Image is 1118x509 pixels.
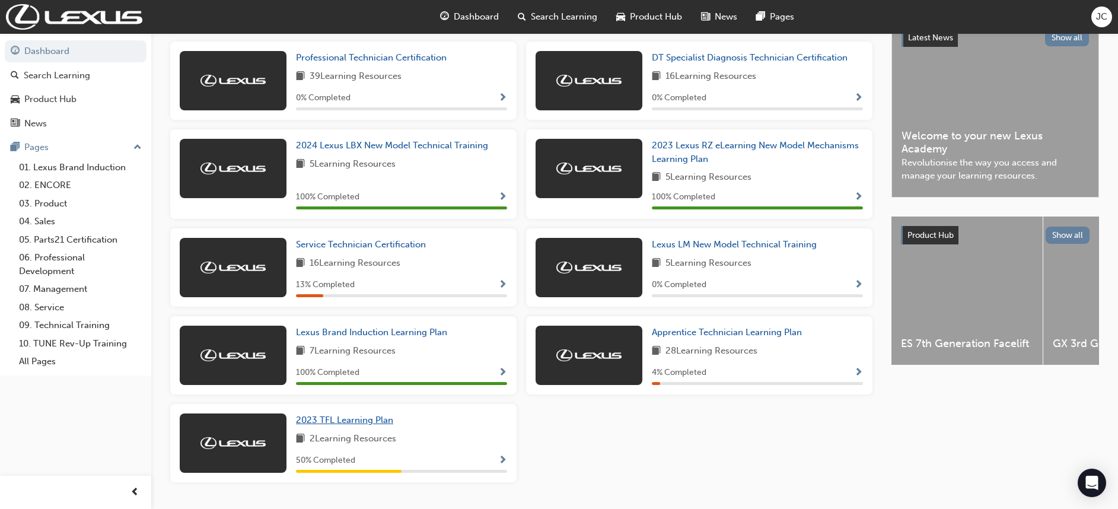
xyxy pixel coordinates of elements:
button: Show Progress [498,453,507,468]
div: Open Intercom Messenger [1078,469,1106,497]
button: JC [1091,7,1112,27]
a: Lexus LM New Model Technical Training [652,238,821,252]
span: 0 % Completed [652,91,706,105]
span: 5 Learning Resources [665,170,751,185]
button: Show Progress [498,365,507,380]
span: Lexus LM New Model Technical Training [652,239,817,250]
span: Dashboard [454,10,499,24]
span: Show Progress [498,456,507,466]
span: Service Technician Certification [296,239,426,250]
a: 08. Service [14,298,146,317]
span: book-icon [652,170,661,185]
a: 02. ENCORE [14,176,146,195]
span: car-icon [11,94,20,105]
span: news-icon [701,9,710,24]
span: Latest News [908,33,953,43]
img: Trak [200,262,266,273]
span: book-icon [296,157,305,172]
span: pages-icon [756,9,765,24]
img: Trak [6,4,142,30]
a: 06. Professional Development [14,249,146,280]
span: up-icon [133,140,142,155]
a: News [5,113,146,135]
a: Dashboard [5,40,146,62]
a: 2023 Lexus RZ eLearning New Model Mechanisms Learning Plan [652,139,863,166]
img: Trak [556,163,622,174]
a: Product Hub [5,88,146,110]
span: Show Progress [854,93,863,104]
a: Professional Technician Certification [296,51,451,65]
a: Latest NewsShow all [902,28,1089,47]
a: car-iconProduct Hub [607,5,692,29]
button: Show Progress [854,91,863,106]
span: DT Specialist Diagnosis Technician Certification [652,52,848,63]
span: book-icon [652,344,661,359]
button: Show Progress [498,278,507,292]
button: Show Progress [854,278,863,292]
span: 39 Learning Resources [310,69,402,84]
span: book-icon [652,256,661,271]
a: Apprentice Technician Learning Plan [652,326,807,339]
span: Show Progress [498,368,507,378]
button: Pages [5,136,146,158]
span: 7 Learning Resources [310,344,396,359]
a: 09. Technical Training [14,316,146,335]
span: Show Progress [854,192,863,203]
button: Show all [1046,227,1090,244]
a: Search Learning [5,65,146,87]
span: search-icon [11,71,19,81]
span: Revolutionise the way you access and manage your learning resources. [902,156,1089,183]
span: Product Hub [907,230,954,240]
span: JC [1096,10,1107,24]
span: Lexus Brand Induction Learning Plan [296,327,447,338]
a: news-iconNews [692,5,747,29]
div: Product Hub [24,93,77,106]
span: book-icon [296,344,305,359]
div: Search Learning [24,69,90,82]
button: Show Progress [854,365,863,380]
a: 05. Parts21 Certification [14,231,146,249]
a: Lexus Brand Induction Learning Plan [296,326,452,339]
img: Trak [556,349,622,361]
span: prev-icon [130,485,139,500]
span: 0 % Completed [296,91,351,105]
span: guage-icon [440,9,449,24]
span: Product Hub [630,10,682,24]
span: 2023 TFL Learning Plan [296,415,393,425]
img: Trak [200,163,266,174]
span: Welcome to your new Lexus Academy [902,129,1089,156]
a: 04. Sales [14,212,146,231]
a: DT Specialist Diagnosis Technician Certification [652,51,852,65]
span: 5 Learning Resources [310,157,396,172]
a: 10. TUNE Rev-Up Training [14,335,146,353]
span: Search Learning [531,10,597,24]
img: Trak [200,75,266,87]
span: Professional Technician Certification [296,52,447,63]
span: Show Progress [498,192,507,203]
span: 2 Learning Resources [310,432,396,447]
span: news-icon [11,119,20,129]
span: car-icon [616,9,625,24]
button: Show Progress [498,190,507,205]
button: Show all [1045,29,1090,46]
span: Show Progress [498,93,507,104]
span: News [715,10,737,24]
button: Show Progress [854,190,863,205]
span: ES 7th Generation Facelift [901,337,1033,351]
a: 01. Lexus Brand Induction [14,158,146,177]
span: 4 % Completed [652,366,706,380]
span: book-icon [296,432,305,447]
span: Show Progress [498,280,507,291]
a: Latest NewsShow allWelcome to your new Lexus AcademyRevolutionise the way you access and manage y... [891,18,1099,198]
span: 100 % Completed [652,190,715,204]
span: Show Progress [854,368,863,378]
span: Show Progress [854,280,863,291]
a: 2023 TFL Learning Plan [296,413,398,427]
span: book-icon [296,256,305,271]
a: guage-iconDashboard [431,5,508,29]
span: pages-icon [11,142,20,153]
button: DashboardSearch LearningProduct HubNews [5,38,146,136]
div: News [24,117,47,131]
span: 50 % Completed [296,454,355,467]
